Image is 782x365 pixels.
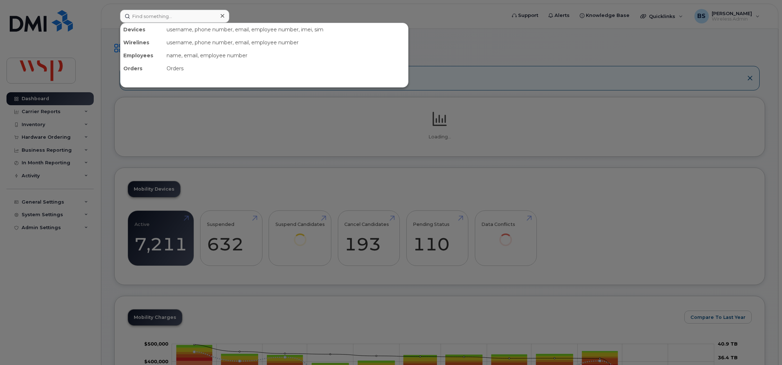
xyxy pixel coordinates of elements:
[120,49,164,62] div: Employees
[120,36,164,49] div: Wirelines
[120,23,164,36] div: Devices
[164,36,408,49] div: username, phone number, email, employee number
[164,23,408,36] div: username, phone number, email, employee number, imei, sim
[120,62,164,75] div: Orders
[164,62,408,75] div: Orders
[164,49,408,62] div: name, email, employee number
